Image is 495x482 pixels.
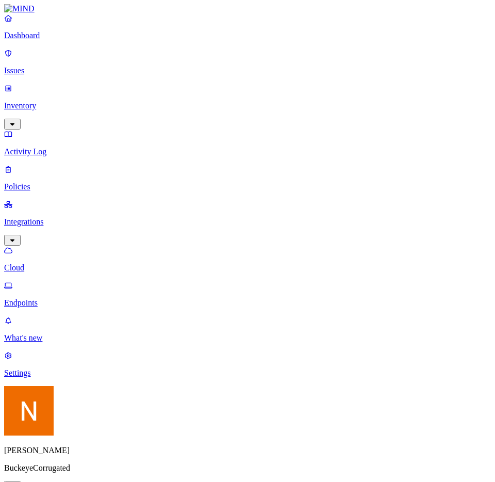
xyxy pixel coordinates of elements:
[4,446,491,455] p: [PERSON_NAME]
[4,333,491,343] p: What's new
[4,368,491,378] p: Settings
[4,217,491,227] p: Integrations
[4,386,54,436] img: Nitai Mishary
[4,101,491,110] p: Inventory
[4,147,491,156] p: Activity Log
[4,298,491,308] p: Endpoints
[4,182,491,191] p: Policies
[4,463,491,473] p: BuckeyeCorrugated
[4,66,491,75] p: Issues
[4,31,491,40] p: Dashboard
[4,263,491,272] p: Cloud
[4,4,35,13] img: MIND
